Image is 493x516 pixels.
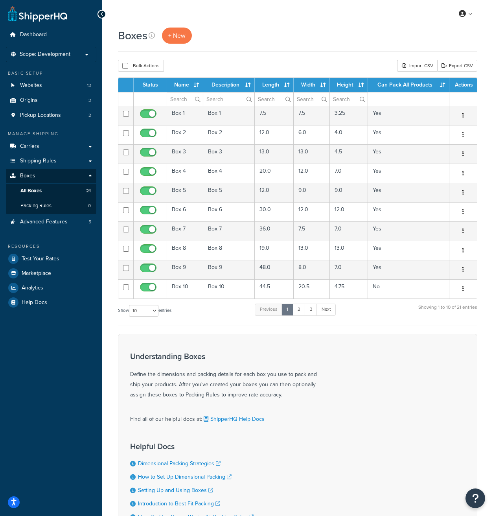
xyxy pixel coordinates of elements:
[465,488,485,508] button: Open Resource Center
[88,112,91,119] span: 2
[167,202,203,221] td: Box 6
[255,125,294,144] td: 12.0
[294,106,329,125] td: 7.5
[294,92,329,106] input: Search
[203,202,255,221] td: Box 6
[6,108,96,123] a: Pickup Locations 2
[305,304,317,315] a: 3
[22,270,51,277] span: Marketplace
[294,221,329,241] td: 7.5
[167,78,203,92] th: Name : activate to sort column ascending
[418,303,477,320] div: Showing 1 to 10 of 21 entries
[316,304,336,315] a: Next
[22,285,43,291] span: Analytics
[6,266,96,280] li: Marketplace
[87,82,91,89] span: 13
[368,183,449,202] td: Yes
[6,281,96,295] a: Analytics
[255,92,293,106] input: Search
[368,279,449,299] td: No
[203,221,255,241] td: Box 7
[6,252,96,266] a: Test Your Rates
[6,199,96,213] li: Packing Rules
[202,415,265,423] a: ShipperHQ Help Docs
[368,106,449,125] td: Yes
[294,260,329,279] td: 8.0
[118,28,147,43] h1: Boxes
[203,260,255,279] td: Box 9
[294,202,329,221] td: 12.0
[255,221,294,241] td: 36.0
[330,241,368,260] td: 13.0
[255,144,294,164] td: 13.0
[20,82,42,89] span: Websites
[20,97,38,104] span: Origins
[167,221,203,241] td: Box 7
[255,106,294,125] td: 7.5
[168,31,186,40] span: + New
[6,169,96,214] li: Boxes
[292,304,305,315] a: 2
[255,260,294,279] td: 48.0
[20,51,70,58] span: Scope: Development
[6,131,96,137] div: Manage Shipping
[255,279,294,299] td: 44.5
[20,203,52,209] span: Packing Rules
[294,125,329,144] td: 6.0
[255,202,294,221] td: 30.0
[330,78,368,92] th: Height : activate to sort column ascending
[294,164,329,183] td: 12.0
[6,139,96,154] a: Carriers
[118,305,171,317] label: Show entries
[255,78,294,92] th: Length : activate to sort column ascending
[203,241,255,260] td: Box 8
[138,486,213,494] a: Setting Up and Using Boxes
[20,219,68,225] span: Advanced Features
[294,183,329,202] td: 9.0
[255,304,282,315] a: Previous
[167,241,203,260] td: Box 8
[20,112,61,119] span: Pickup Locations
[203,144,255,164] td: Box 3
[162,28,192,44] a: + New
[397,60,437,72] div: Import CSV
[330,164,368,183] td: 7.0
[6,215,96,229] li: Advanced Features
[6,199,96,213] a: Packing Rules 0
[203,92,254,106] input: Search
[6,243,96,250] div: Resources
[203,78,255,92] th: Description : activate to sort column ascending
[6,28,96,42] a: Dashboard
[88,219,91,225] span: 5
[138,459,221,468] a: Dimensional Packing Strategies
[368,164,449,183] td: Yes
[130,442,254,451] h3: Helpful Docs
[255,164,294,183] td: 20.0
[6,154,96,168] a: Shipping Rules
[167,106,203,125] td: Box 1
[167,183,203,202] td: Box 5
[6,295,96,310] a: Help Docs
[330,260,368,279] td: 7.0
[20,158,57,164] span: Shipping Rules
[6,78,96,93] a: Websites 13
[203,183,255,202] td: Box 5
[129,305,158,317] select: Showentries
[22,256,59,262] span: Test Your Rates
[330,279,368,299] td: 4.75
[203,164,255,183] td: Box 4
[6,184,96,198] li: All Boxes
[22,299,47,306] span: Help Docs
[130,352,327,361] h3: Understanding Boxes
[167,260,203,279] td: Box 9
[6,70,96,77] div: Basic Setup
[86,188,91,194] span: 21
[281,304,293,315] a: 1
[6,78,96,93] li: Websites
[6,93,96,108] li: Origins
[294,279,329,299] td: 20.5
[8,6,67,22] a: ShipperHQ Home
[20,31,47,38] span: Dashboard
